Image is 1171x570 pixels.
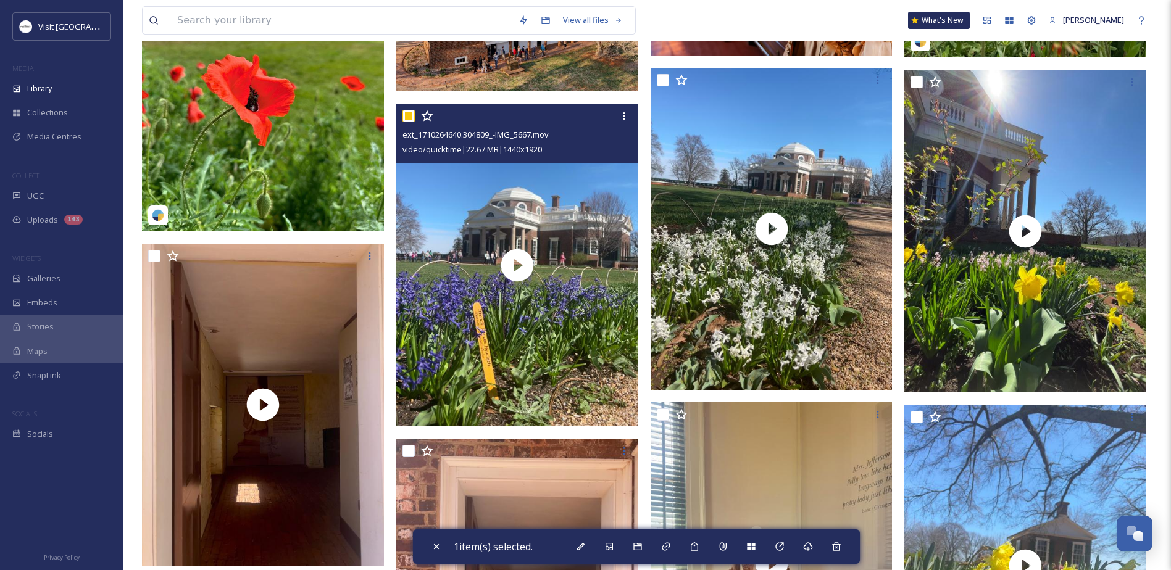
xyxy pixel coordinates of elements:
span: Uploads [27,214,58,226]
span: Collections [27,107,68,118]
span: Privacy Policy [44,553,80,561]
button: Open Chat [1117,516,1152,551]
span: ext_1710264640.304809_-IMG_5667.mov [402,129,548,140]
img: snapsea-logo.png [152,209,164,221]
div: 143 [64,215,83,225]
a: Privacy Policy [44,549,80,564]
span: SnapLink [27,370,61,381]
img: thumbnail [396,104,638,426]
img: Circle%20Logo.png [20,20,32,33]
img: thumbnail [142,244,384,566]
span: Media Centres [27,131,81,142]
span: Maps [27,345,48,357]
span: Library [27,83,52,94]
span: Visit [GEOGRAPHIC_DATA] [38,20,134,32]
span: Embeds [27,297,57,308]
img: snapsea-logo.png [914,35,927,47]
span: 1 item(s) selected. [454,540,533,553]
a: [PERSON_NAME] [1043,8,1130,32]
span: Stories [27,321,54,332]
img: thumbnail [651,68,893,390]
span: Socials [27,428,53,440]
span: COLLECT [12,171,39,180]
a: What's New [908,12,970,29]
a: View all files [557,8,629,32]
span: video/quicktime | 22.67 MB | 1440 x 1920 [402,144,542,155]
input: Search your library [171,7,512,34]
img: thumbnail [904,70,1146,392]
span: Galleries [27,273,60,284]
span: UGC [27,190,44,202]
span: [PERSON_NAME] [1063,14,1124,25]
span: SOCIALS [12,409,37,418]
span: MEDIA [12,64,34,73]
span: WIDGETS [12,254,41,263]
